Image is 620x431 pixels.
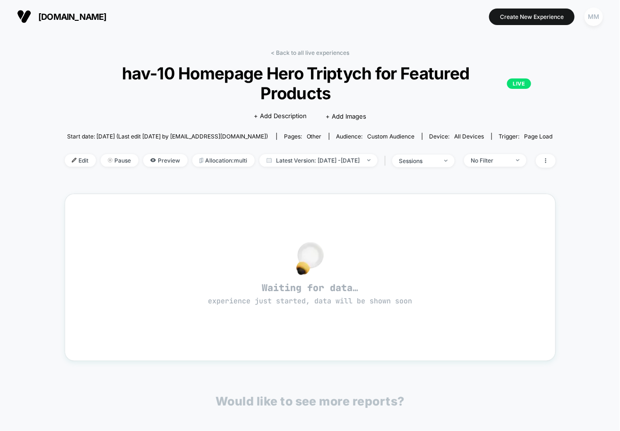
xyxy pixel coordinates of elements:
button: [DOMAIN_NAME] [14,9,110,24]
span: all devices [455,133,484,140]
img: end [367,159,370,161]
div: No Filter [471,157,509,164]
span: + Add Images [326,112,366,120]
div: sessions [399,157,437,164]
img: edit [72,158,77,163]
div: Audience: [336,133,415,140]
a: < Back to all live experiences [271,49,349,56]
img: calendar [267,158,272,163]
span: Start date: [DATE] (Last edit [DATE] by [EMAIL_ADDRESS][DOMAIN_NAME]) [67,133,268,140]
span: Page Load [525,133,553,140]
img: end [108,158,112,163]
img: end [444,160,448,162]
span: Device: [422,133,491,140]
img: rebalance [199,158,203,163]
button: Create New Experience [489,9,575,25]
span: Waiting for data… [82,282,539,306]
p: LIVE [507,78,531,89]
p: Would like to see more reports? [215,394,405,408]
span: Latest Version: [DATE] - [DATE] [259,154,378,167]
span: Edit [65,154,96,167]
img: end [516,159,519,161]
span: + Add Description [254,112,307,121]
span: Pause [101,154,138,167]
img: no_data [296,242,324,275]
span: [DOMAIN_NAME] [38,12,107,22]
span: experience just started, data will be shown soon [208,296,412,306]
button: MM [582,7,606,26]
span: Allocation: multi [192,154,255,167]
div: Trigger: [499,133,553,140]
span: other [307,133,322,140]
span: hav-10 Homepage Hero Triptych for Featured Products [89,63,531,103]
span: Preview [143,154,188,167]
span: Custom Audience [368,133,415,140]
span: | [382,154,392,168]
div: Pages: [284,133,322,140]
img: Visually logo [17,9,31,24]
div: MM [585,8,603,26]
